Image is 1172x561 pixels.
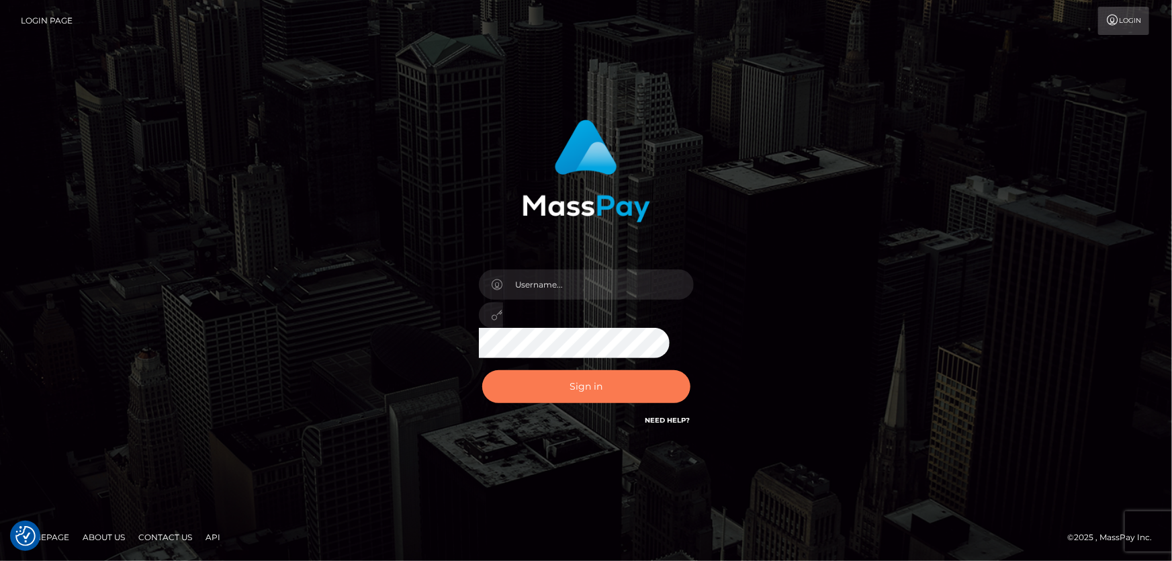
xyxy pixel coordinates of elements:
[15,526,36,546] button: Consent Preferences
[523,120,650,222] img: MassPay Login
[133,527,197,548] a: Contact Us
[482,370,690,403] button: Sign in
[15,527,75,548] a: Homepage
[1067,530,1162,545] div: © 2025 , MassPay Inc.
[77,527,130,548] a: About Us
[200,527,226,548] a: API
[21,7,73,35] a: Login Page
[503,269,694,300] input: Username...
[645,416,690,425] a: Need Help?
[15,526,36,546] img: Revisit consent button
[1098,7,1149,35] a: Login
